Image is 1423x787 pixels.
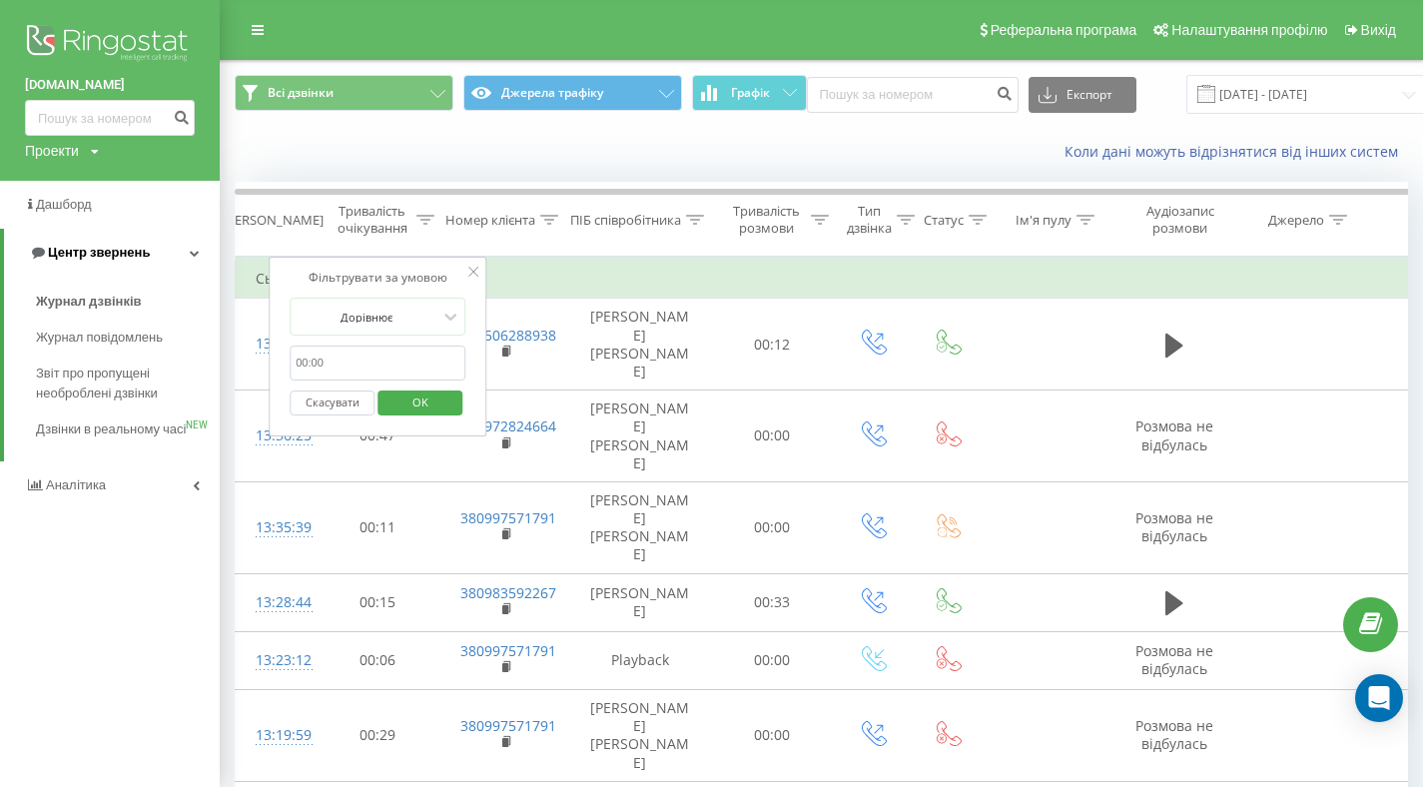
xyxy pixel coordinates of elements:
[460,641,556,660] a: 380997571791
[570,573,710,631] td: [PERSON_NAME]
[710,631,835,689] td: 00:00
[460,716,556,735] a: 380997571791
[36,320,220,356] a: Журнал повідомлень
[460,326,556,345] a: 380506288938
[48,245,150,260] span: Центр звернень
[290,391,374,415] button: Скасувати
[924,212,964,229] div: Статус
[1135,416,1213,453] span: Розмова не відбулась
[256,416,296,455] div: 13:36:25
[570,690,710,782] td: [PERSON_NAME] [PERSON_NAME]
[570,631,710,689] td: Playback
[392,387,448,417] span: OK
[1135,508,1213,545] span: Розмова не відбулась
[256,716,296,755] div: 13:19:59
[36,356,220,411] a: Звіт про пропущені необроблені дзвінки
[710,573,835,631] td: 00:33
[1065,142,1408,161] a: Коли дані можуть відрізнятися вiд інших систем
[36,364,210,403] span: Звіт про пропущені необроблені дзвінки
[710,391,835,482] td: 00:00
[46,477,106,492] span: Аналiтика
[847,203,892,237] div: Тип дзвінка
[460,508,556,527] a: 380997571791
[1268,212,1324,229] div: Джерело
[710,481,835,573] td: 00:00
[25,20,195,70] img: Ringostat logo
[1361,22,1396,38] span: Вихід
[1029,77,1136,113] button: Експорт
[316,631,440,689] td: 00:06
[290,346,465,381] input: 00:00
[445,212,535,229] div: Номер клієнта
[463,75,682,111] button: Джерела трафіку
[256,508,296,547] div: 13:35:39
[1171,22,1327,38] span: Налаштування профілю
[256,641,296,680] div: 13:23:12
[460,416,556,435] a: 380972824664
[235,75,453,111] button: Всі дзвінки
[36,411,220,447] a: Дзвінки в реальному часіNEW
[223,212,324,229] div: [PERSON_NAME]
[692,75,807,111] button: Графік
[36,328,163,348] span: Журнал повідомлень
[256,325,296,364] div: 13:37:41
[710,299,835,391] td: 00:12
[316,573,440,631] td: 00:15
[316,481,440,573] td: 00:11
[290,268,465,288] div: Фільтрувати за умовою
[1135,716,1213,753] span: Розмова не відбулась
[570,212,681,229] div: ПІБ співробітника
[1355,674,1403,722] div: Open Intercom Messenger
[991,22,1137,38] span: Реферальна програма
[570,481,710,573] td: [PERSON_NAME] [PERSON_NAME]
[36,419,186,439] span: Дзвінки в реальному часі
[807,77,1019,113] input: Пошук за номером
[36,284,220,320] a: Журнал дзвінків
[256,583,296,622] div: 13:28:44
[36,292,142,312] span: Журнал дзвінків
[268,85,334,101] span: Всі дзвінки
[4,229,220,277] a: Центр звернень
[333,203,411,237] div: Тривалість очікування
[1131,203,1228,237] div: Аудіозапис розмови
[731,86,770,100] span: Графік
[710,690,835,782] td: 00:00
[377,391,462,415] button: OK
[25,75,195,95] a: [DOMAIN_NAME]
[570,391,710,482] td: [PERSON_NAME] [PERSON_NAME]
[36,197,92,212] span: Дашборд
[460,583,556,602] a: 380983592267
[316,690,440,782] td: 00:29
[1135,641,1213,678] span: Розмова не відбулась
[570,299,710,391] td: [PERSON_NAME] [PERSON_NAME]
[25,141,79,161] div: Проекти
[1016,212,1071,229] div: Ім'я пулу
[727,203,806,237] div: Тривалість розмови
[25,100,195,136] input: Пошук за номером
